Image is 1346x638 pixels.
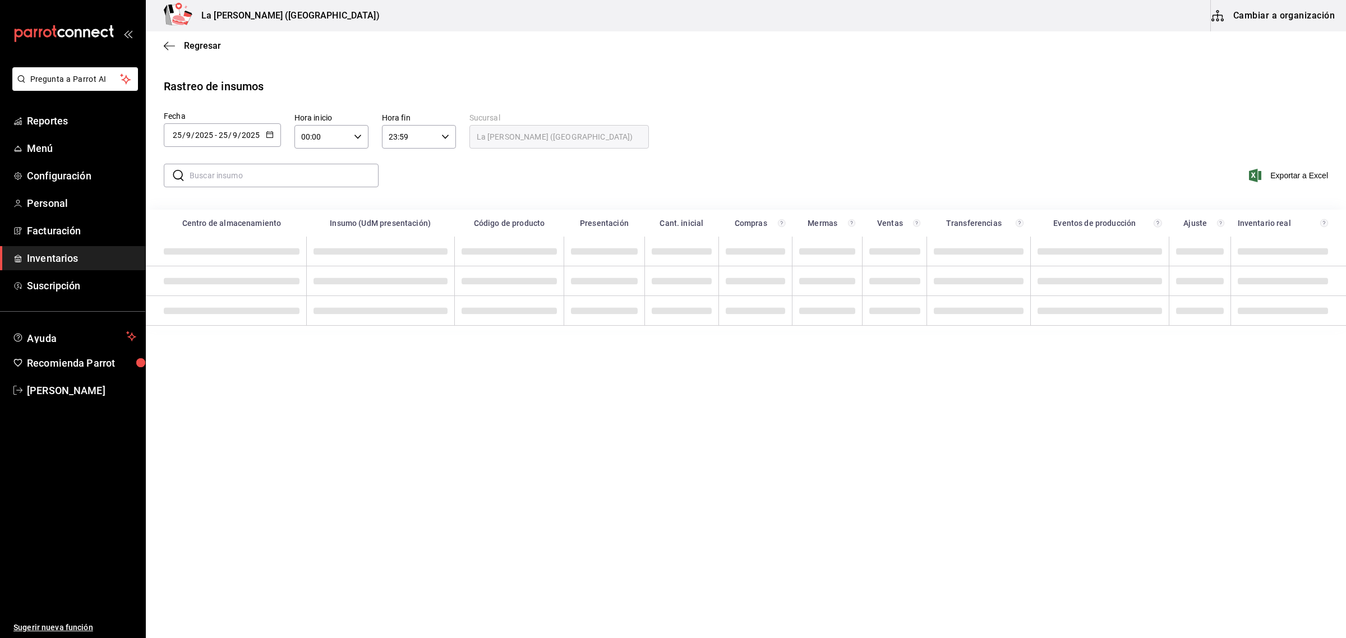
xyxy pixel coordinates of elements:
[27,330,122,343] span: Ayuda
[228,131,232,140] span: /
[382,114,456,122] label: Hora fin
[241,131,260,140] input: Year
[164,112,186,121] span: Fecha
[27,168,136,183] span: Configuración
[27,251,136,266] span: Inventarios
[469,114,649,122] label: Sucursal
[1251,169,1328,182] button: Exportar a Excel
[1016,219,1024,228] svg: Total de presentación del insumo transferido ya sea fuera o dentro de la sucursal en el rango de ...
[182,131,186,140] span: /
[848,219,855,228] svg: Total de presentación del insumo mermado en el rango de fechas seleccionado.
[215,131,217,140] span: -
[123,29,132,38] button: open_drawer_menu
[238,131,241,140] span: /
[799,219,846,228] div: Mermas
[190,164,379,187] input: Buscar insumo
[1176,219,1215,228] div: Ajuste
[778,219,786,228] svg: Total de presentación del insumo comprado en el rango de fechas seleccionado.
[13,622,136,634] span: Sugerir nueva función
[461,219,557,228] div: Código de producto
[164,219,299,228] div: Centro de almacenamiento
[27,383,136,398] span: [PERSON_NAME]
[571,219,638,228] div: Presentación
[12,67,138,91] button: Pregunta a Parrot AI
[725,219,776,228] div: Compras
[164,78,264,95] div: Rastreo de insumos
[1217,219,1224,228] svg: Cantidad registrada mediante Ajuste manual y conteos en el rango de fechas seleccionado.
[192,9,380,22] h3: La [PERSON_NAME] ([GEOGRAPHIC_DATA])
[172,131,182,140] input: Day
[934,219,1014,228] div: Transferencias
[186,131,191,140] input: Month
[27,223,136,238] span: Facturación
[164,40,221,51] button: Regresar
[294,114,368,122] label: Hora inicio
[651,219,712,228] div: Cant. inicial
[184,40,221,51] span: Regresar
[8,81,138,93] a: Pregunta a Parrot AI
[27,141,136,156] span: Menú
[1320,219,1328,228] svg: Inventario real = + compras - ventas - mermas - eventos de producción +/- transferencias +/- ajus...
[1154,219,1162,228] svg: Total de presentación del insumo utilizado en eventos de producción en el rango de fechas selecci...
[27,355,136,371] span: Recomienda Parrot
[232,131,238,140] input: Month
[27,196,136,211] span: Personal
[1238,219,1319,228] div: Inventario real
[313,219,448,228] div: Insumo (UdM presentación)
[869,219,911,228] div: Ventas
[1037,219,1152,228] div: Eventos de producción
[195,131,214,140] input: Year
[913,219,920,228] svg: Total de presentación del insumo vendido en el rango de fechas seleccionado.
[27,278,136,293] span: Suscripción
[30,73,121,85] span: Pregunta a Parrot AI
[27,113,136,128] span: Reportes
[218,131,228,140] input: Day
[191,131,195,140] span: /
